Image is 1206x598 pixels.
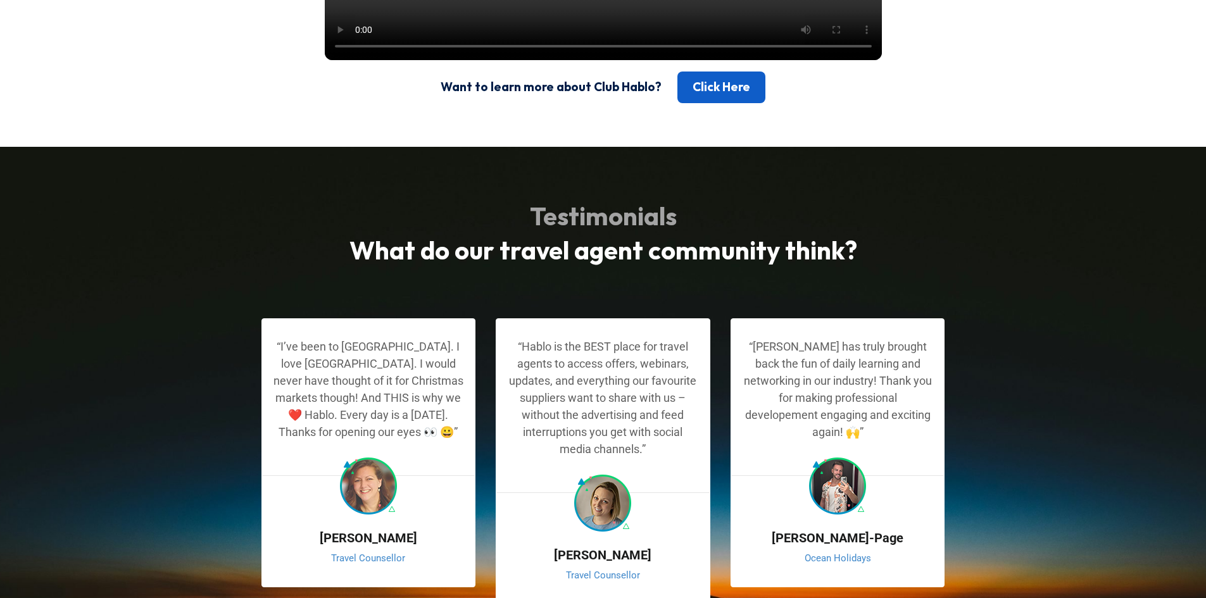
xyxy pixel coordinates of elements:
[261,234,945,270] p: What do our travel agent community think?
[262,528,475,560] p: [PERSON_NAME]
[340,458,397,514] img: Lydia
[574,475,631,532] img: Marie
[742,338,934,440] p: “[PERSON_NAME] has truly brought back the fun of daily learning and networking in our industry! T...
[731,549,944,568] p: Ocean Holidays
[507,338,699,458] p: “Hablo is the BEST place for travel agents to access offers, webinars, updates, and everything ou...
[731,528,944,560] p: [PERSON_NAME]-Page
[441,79,662,96] li: Want to learn more about Club Hablo?
[272,338,464,440] p: “I’ve been to [GEOGRAPHIC_DATA]. I love [GEOGRAPHIC_DATA]. I would never have thought of it for C...
[496,566,709,585] p: Travel Counsellor
[262,549,475,568] p: Travel Counsellor
[677,72,765,103] a: Click Here
[809,458,866,514] img: Lloyd
[496,545,709,577] p: [PERSON_NAME]
[261,211,945,226] p: Testimonials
